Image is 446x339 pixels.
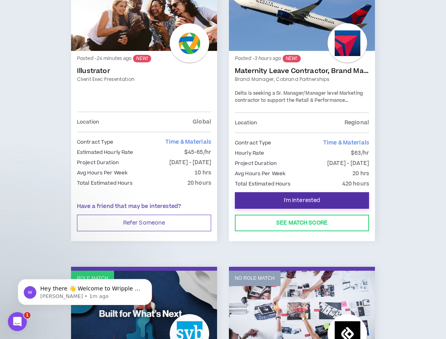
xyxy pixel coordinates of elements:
p: Total Estimated Hours [77,179,133,187]
p: [DATE] - [DATE] [327,159,369,168]
p: Total Estimated Hours [235,180,291,188]
p: Project Duration [77,158,119,167]
p: Posted - 24 minutes ago [77,55,211,62]
p: Have a friend that may be interested? [77,202,211,211]
iframe: Intercom live chat [8,312,27,331]
button: See Match Score [235,215,369,231]
p: No Role Match [235,275,275,282]
iframe: Intercom notifications message [6,262,164,318]
p: Avg Hours Per Week [235,169,285,178]
p: Project Duration [235,159,277,168]
sup: NEW! [283,55,300,62]
p: 20 hrs [352,169,369,178]
p: [DATE] - [DATE] [169,158,211,167]
p: Location [235,118,257,127]
span: Time & Materials [323,139,369,147]
p: Hourly Rate [235,149,264,157]
p: Location [77,118,99,126]
p: Contract Type [77,138,114,146]
p: Global [193,118,211,126]
p: $45-65/hr [184,148,211,157]
p: Contract Type [235,139,272,147]
span: Time & Materials [165,138,211,146]
button: I'm Interested [235,192,369,209]
p: 20 hours [187,179,211,187]
button: Refer Someone [77,215,211,231]
a: Illustrator [77,67,211,75]
p: 420 hours [342,180,369,188]
span: I'm Interested [284,197,320,204]
p: Regional [345,118,369,127]
sup: NEW! [133,55,151,62]
span: 1 [24,312,30,318]
a: Brand Manager, Cobrand Partnerships [235,76,369,83]
p: Avg Hours Per Week [77,169,127,177]
p: Posted - 3 hours ago [235,55,369,62]
a: Client Exec Presentation [77,76,211,83]
span: Delta is seeking a Sr. Manager/Manager level Marketing contractor to support the Retail & Perform... [235,90,364,118]
p: $63/hr [351,149,369,157]
p: 10 hrs [195,169,211,177]
a: Maternity Leave Contractor, Brand Marketing Manager (Cobrand Partnerships) [235,67,369,75]
p: Estimated Hourly Rate [77,148,133,157]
